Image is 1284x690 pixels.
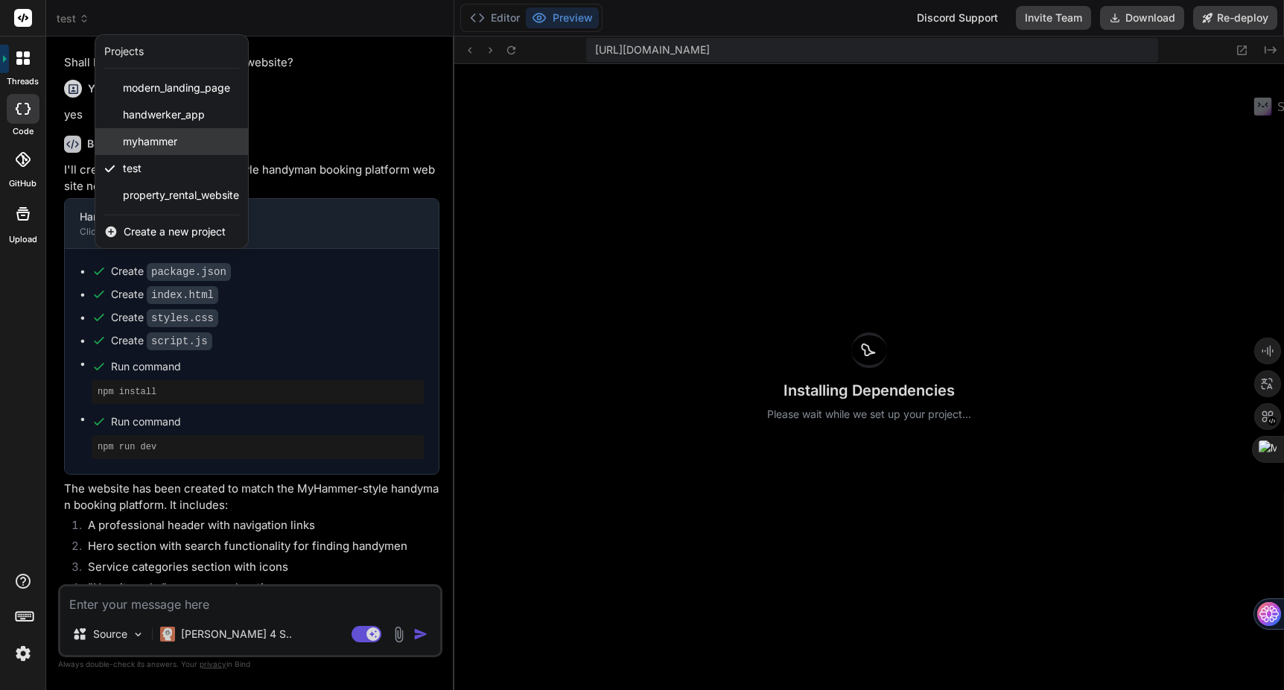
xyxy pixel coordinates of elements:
[7,75,39,88] label: threads
[123,134,177,149] span: myhammer
[123,107,205,122] span: handwerker_app
[9,233,37,246] label: Upload
[123,161,142,176] span: test
[10,641,36,666] img: settings
[123,80,230,95] span: modern_landing_page
[9,177,36,190] label: GitHub
[104,44,144,59] div: Projects
[124,224,226,239] span: Create a new project
[123,188,239,203] span: property_rental_website
[13,125,34,138] label: code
